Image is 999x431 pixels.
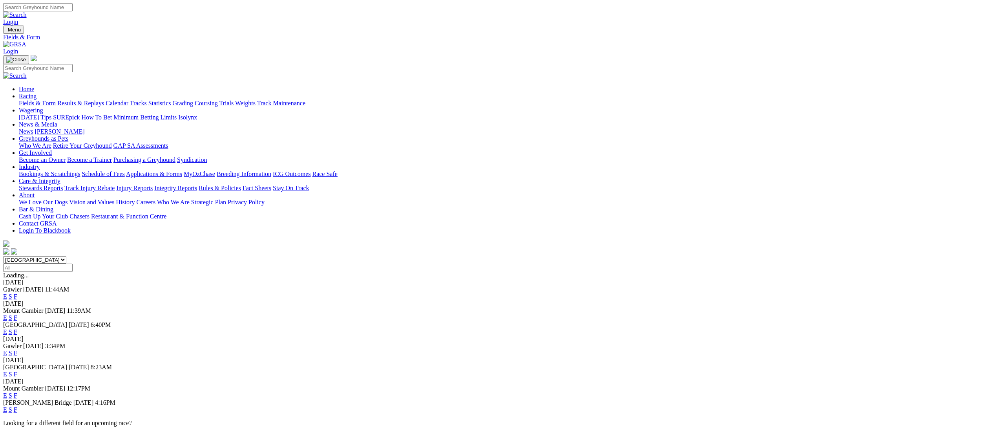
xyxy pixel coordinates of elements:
[199,185,241,191] a: Rules & Policies
[19,128,33,135] a: News
[19,135,68,142] a: Greyhounds as Pets
[69,199,114,205] a: Vision and Values
[19,206,53,213] a: Bar & Dining
[91,321,111,328] span: 6:40PM
[3,364,67,370] span: [GEOGRAPHIC_DATA]
[157,199,190,205] a: Who We Are
[19,199,996,206] div: About
[195,100,218,106] a: Coursing
[19,100,56,106] a: Fields & Form
[243,185,271,191] a: Fact Sheets
[3,399,72,406] span: [PERSON_NAME] Bridge
[9,314,12,321] a: S
[3,420,996,427] p: Looking for a different field for an upcoming race?
[73,399,94,406] span: [DATE]
[19,171,996,178] div: Industry
[273,171,310,177] a: ICG Outcomes
[19,114,996,121] div: Wagering
[19,213,68,220] a: Cash Up Your Club
[14,314,17,321] a: F
[3,34,996,41] a: Fields & Form
[3,307,44,314] span: Mount Gambier
[19,185,63,191] a: Stewards Reports
[3,328,7,335] a: E
[14,328,17,335] a: F
[53,114,80,121] a: SUREpick
[19,86,34,92] a: Home
[11,248,17,255] img: twitter.svg
[3,293,7,300] a: E
[113,156,175,163] a: Purchasing a Greyhound
[126,171,182,177] a: Applications & Forms
[235,100,256,106] a: Weights
[14,392,17,399] a: F
[45,307,66,314] span: [DATE]
[3,48,18,55] a: Login
[106,100,128,106] a: Calendar
[116,199,135,205] a: History
[19,142,51,149] a: Who We Are
[178,114,197,121] a: Isolynx
[3,248,9,255] img: facebook.svg
[14,371,17,378] a: F
[19,114,51,121] a: [DATE] Tips
[3,314,7,321] a: E
[9,392,12,399] a: S
[3,272,29,279] span: Loading...
[69,213,166,220] a: Chasers Restaurant & Function Centre
[3,350,7,356] a: E
[3,64,73,72] input: Search
[136,199,155,205] a: Careers
[19,220,57,227] a: Contact GRSA
[3,378,996,385] div: [DATE]
[113,114,177,121] a: Minimum Betting Limits
[35,128,84,135] a: [PERSON_NAME]
[9,350,12,356] a: S
[45,385,66,392] span: [DATE]
[67,307,91,314] span: 11:39AM
[19,163,40,170] a: Industry
[19,100,996,107] div: Racing
[19,142,996,149] div: Greyhounds as Pets
[9,371,12,378] a: S
[57,100,104,106] a: Results & Replays
[19,121,57,128] a: News & Media
[312,171,337,177] a: Race Safe
[69,364,89,370] span: [DATE]
[184,171,215,177] a: MyOzChase
[3,371,7,378] a: E
[3,18,18,25] a: Login
[69,321,89,328] span: [DATE]
[3,240,9,247] img: logo-grsa-white.png
[3,300,996,307] div: [DATE]
[3,321,67,328] span: [GEOGRAPHIC_DATA]
[3,41,26,48] img: GRSA
[130,100,147,106] a: Tracks
[23,286,44,293] span: [DATE]
[3,406,7,413] a: E
[217,171,271,177] a: Breeding Information
[3,392,7,399] a: E
[3,343,22,349] span: Gawler
[14,406,17,413] a: F
[6,57,26,63] img: Close
[3,3,73,11] input: Search
[3,264,73,272] input: Select date
[19,128,996,135] div: News & Media
[19,185,996,192] div: Care & Integrity
[3,55,29,64] button: Toggle navigation
[191,199,226,205] a: Strategic Plan
[19,213,996,220] div: Bar & Dining
[116,185,153,191] a: Injury Reports
[64,185,115,191] a: Track Injury Rebate
[3,279,996,286] div: [DATE]
[82,114,112,121] a: How To Bet
[173,100,193,106] a: Grading
[219,100,234,106] a: Trials
[19,227,71,234] a: Login To Blackbook
[273,185,309,191] a: Stay On Track
[67,156,112,163] a: Become a Trainer
[19,192,35,198] a: About
[67,385,90,392] span: 12:17PM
